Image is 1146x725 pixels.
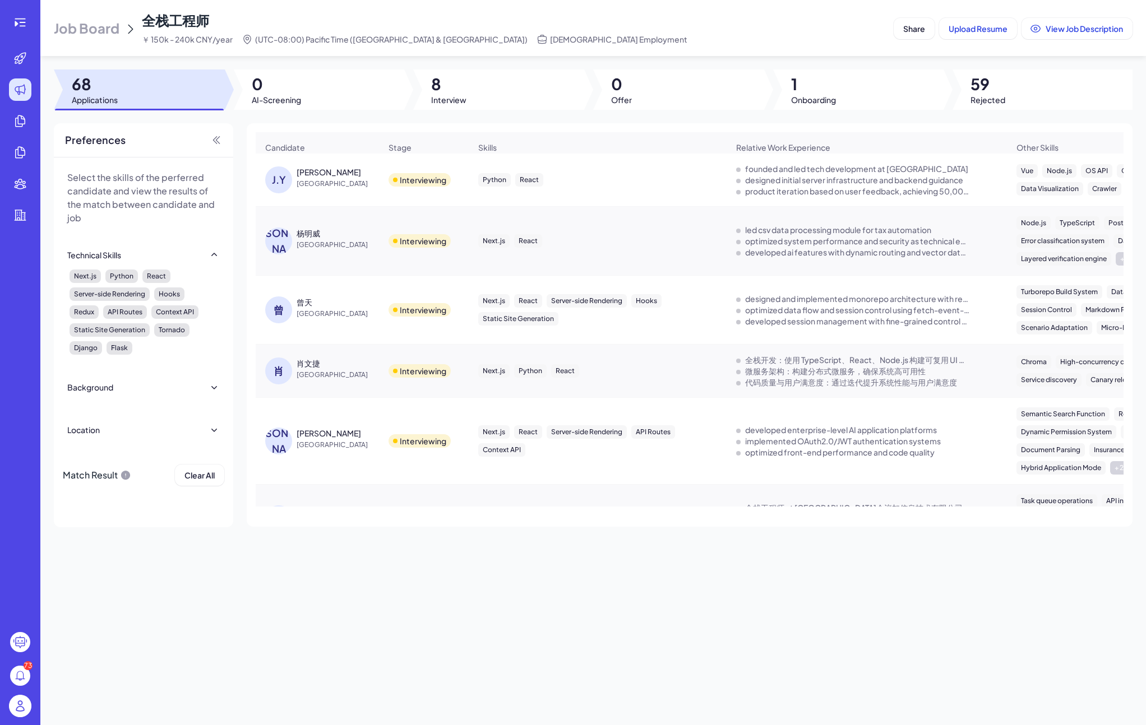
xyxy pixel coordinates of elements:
div: Interviewing [400,235,446,247]
div: 曾 [265,296,292,323]
div: Match Result [63,464,131,486]
div: [PERSON_NAME] [265,227,292,254]
div: 梁林 [297,505,361,517]
div: React [142,269,170,283]
div: [PERSON_NAME] [265,427,292,454]
div: Next.js [478,294,510,308]
span: View Job Description [1046,24,1123,34]
div: Chroma [1016,355,1051,369]
div: Semantic Search Function [1016,407,1110,421]
div: led csv data processing module for tax automation [745,224,931,235]
div: Interviewing [400,304,446,315]
div: Next.js [478,234,510,248]
button: View Job Description [1022,18,1133,39]
span: [GEOGRAPHIC_DATA] [297,178,381,189]
div: 73 [24,661,33,670]
div: Tornado [154,323,190,337]
div: implemented OAuth2.0/JWT authentication systems [745,435,941,447]
div: Flask [107,341,132,355]
div: React [514,425,542,439]
span: Rejected [971,94,1005,105]
div: Python [478,173,511,187]
div: Canary releases [1086,373,1145,387]
div: developed session management with fine-grained control for pausing, resuming, or regenerating con... [745,315,969,327]
div: Interviewing [400,365,446,377]
div: Turborepo Build System [1016,285,1102,299]
div: + 23 [1116,252,1138,266]
span: (UTC-08:00) Pacific Time ([GEOGRAPHIC_DATA] & [GEOGRAPHIC_DATA]) [255,34,528,45]
div: API Routes [103,305,147,319]
div: React [551,364,579,378]
div: 肖 [265,357,292,384]
div: Service discovery [1016,373,1082,387]
span: Candidate [265,142,305,153]
span: Skills [478,142,497,153]
span: Share [903,24,925,34]
span: Applications [72,94,118,105]
button: Share [894,18,935,39]
span: 59 [971,74,1005,94]
span: 0 [611,74,632,94]
div: Data Visualization [1016,182,1083,196]
span: Relative Work Experience [736,142,830,153]
div: API Routes [631,425,675,439]
span: [DEMOGRAPHIC_DATA] Employment [550,34,687,45]
div: Next.js [478,364,510,378]
span: [GEOGRAPHIC_DATA] [297,369,381,380]
div: 曾天 [297,296,312,308]
span: Stage [389,142,412,153]
div: Hooks [631,294,662,308]
div: Document Parsing [1016,443,1085,457]
div: TypeScript [1055,216,1099,230]
div: Python [105,269,138,283]
div: 代码质量与用户满意度：通过迭代提升系统性能与用户满意度 [745,377,957,388]
div: optimized data flow and session control using fetch-event-source for ai responses [745,304,969,315]
div: Task queue operations [1016,494,1097,508]
div: J.Y [265,166,292,193]
div: React [515,173,543,187]
span: Interview [431,94,466,105]
div: OS API [1081,164,1112,178]
div: 梁 [265,505,292,532]
div: developed enterprise-level AI application platforms [745,424,937,435]
div: Static Site Generation [478,312,558,326]
div: optimized system performance and security as technical expert [745,235,969,247]
div: Context API [478,443,525,457]
span: AI-Screening [252,94,301,105]
div: Python [514,364,547,378]
span: Job Board [54,19,119,37]
div: 李炯 [297,427,361,439]
div: developed ai features with dynamic routing and vector databases [745,247,969,258]
div: Background [67,382,113,393]
div: Node.js [1042,164,1076,178]
div: Interviewing [400,174,446,185]
div: 微服务架构：构建分布式微服务，确保系统高可用性 [745,365,926,377]
div: React [514,294,542,308]
div: Server-side Rendering [547,294,627,308]
div: Hybrid Application Mode [1016,461,1106,475]
div: Crawler [1088,182,1121,196]
span: Preferences [65,132,126,148]
div: Hooks [154,287,184,301]
span: 全栈工程师 [142,12,209,29]
button: Clear All [175,464,224,486]
div: designed and implemented monorepo architecture with react 18, typescript, next.js, and turborepo [745,293,969,304]
div: Technical Skills [67,249,121,261]
span: 8 [431,74,466,94]
div: Session Control [1016,303,1076,317]
span: 68 [72,74,118,94]
p: Select the skills of the perferred candidate and view the results of the match between candidate ... [67,171,220,225]
span: Offer [611,94,632,105]
div: Server-side Rendering [547,425,627,439]
div: React [514,234,542,248]
div: Redux [70,305,99,319]
div: Next.js [70,269,101,283]
span: 0 [252,74,301,94]
div: Layered verification engine [1016,252,1111,266]
span: [GEOGRAPHIC_DATA] [297,239,381,250]
div: Error classification system [1016,234,1109,248]
img: user_logo.png [9,695,31,717]
div: Node.js [1016,216,1051,230]
span: Upload Resume [949,24,1008,34]
div: 全栈工程师 at 深圳市会议加信息技术有限公司 [745,502,963,513]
